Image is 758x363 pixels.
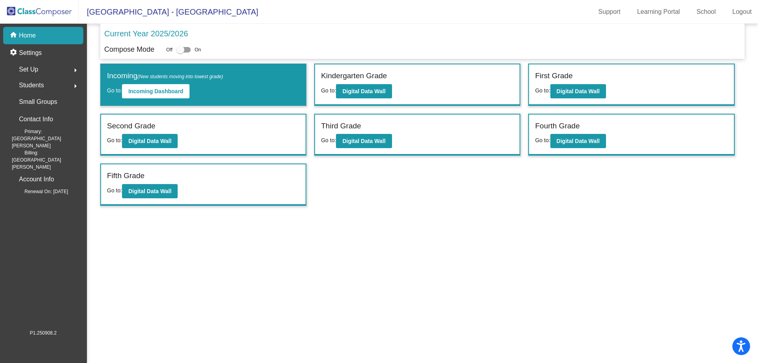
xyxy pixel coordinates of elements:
mat-icon: arrow_right [71,66,80,75]
b: Digital Data Wall [128,188,171,194]
span: [GEOGRAPHIC_DATA] - [GEOGRAPHIC_DATA] [79,6,258,18]
p: Home [19,31,36,40]
span: Go to: [107,187,122,194]
span: Students [19,80,44,91]
label: Fifth Grade [107,170,144,182]
p: Contact Info [19,114,53,125]
span: Go to: [107,137,122,143]
span: Billing: [GEOGRAPHIC_DATA][PERSON_NAME] [12,149,83,171]
button: Digital Data Wall [336,84,392,98]
label: Kindergarten Grade [321,70,387,82]
span: Go to: [535,137,550,143]
label: Third Grade [321,120,361,132]
a: School [690,6,722,18]
span: Go to: [535,87,550,94]
b: Digital Data Wall [342,88,385,94]
b: Digital Data Wall [342,138,385,144]
span: Go to: [107,87,122,94]
p: Current Year 2025/2026 [104,28,188,39]
label: Fourth Grade [535,120,580,132]
mat-icon: settings [9,48,19,58]
label: Second Grade [107,120,156,132]
button: Incoming Dashboard [122,84,189,98]
mat-icon: home [9,31,19,40]
label: Incoming [107,70,223,82]
p: Compose Mode [104,44,154,55]
label: First Grade [535,70,572,82]
span: Go to: [321,87,336,94]
span: Set Up [19,64,38,75]
b: Digital Data Wall [128,138,171,144]
b: Digital Data Wall [557,88,600,94]
span: Primary: [GEOGRAPHIC_DATA][PERSON_NAME] [12,128,83,149]
a: Logout [726,6,758,18]
span: On [195,46,201,53]
a: Support [592,6,627,18]
span: (New students moving into lowest grade) [137,74,223,79]
button: Digital Data Wall [550,84,606,98]
p: Settings [19,48,42,58]
mat-icon: arrow_right [71,81,80,91]
button: Digital Data Wall [550,134,606,148]
button: Digital Data Wall [122,184,178,198]
span: Go to: [321,137,336,143]
a: Learning Portal [631,6,687,18]
span: Off [166,46,173,53]
b: Digital Data Wall [557,138,600,144]
button: Digital Data Wall [336,134,392,148]
p: Small Groups [19,96,57,107]
b: Incoming Dashboard [128,88,183,94]
span: Renewal On: [DATE] [12,188,68,195]
button: Digital Data Wall [122,134,178,148]
p: Account Info [19,174,54,185]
